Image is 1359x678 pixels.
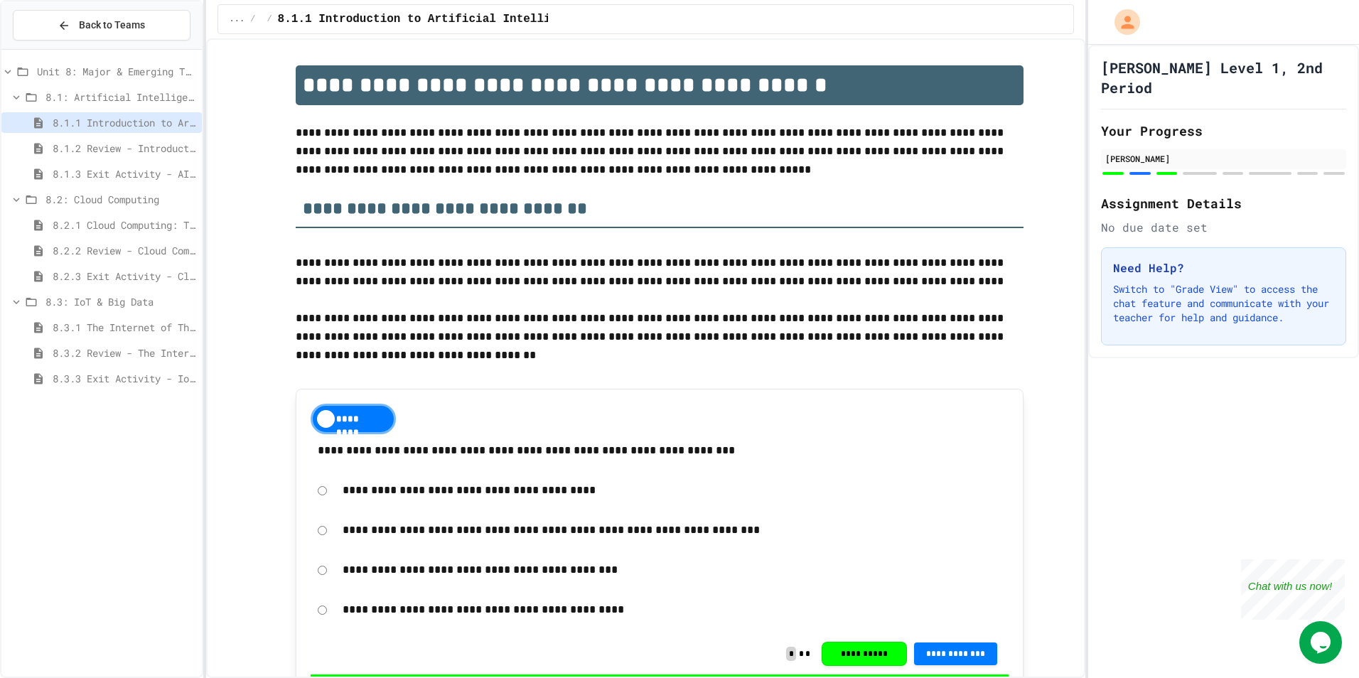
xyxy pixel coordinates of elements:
span: ... [230,14,245,25]
iframe: chat widget [1299,621,1345,664]
span: 8.1: Artificial Intelligence Basics [45,90,196,104]
iframe: chat widget [1241,559,1345,620]
span: / [267,14,272,25]
div: [PERSON_NAME] [1105,152,1342,165]
span: 8.1.2 Review - Introduction to Artificial Intelligence [53,141,196,156]
span: 8.3.2 Review - The Internet of Things and Big Data [53,345,196,360]
h2: Your Progress [1101,121,1346,141]
span: 8.3.1 The Internet of Things and Big Data: Our Connected Digital World [53,320,196,335]
span: 8.2.3 Exit Activity - Cloud Service Detective [53,269,196,284]
h2: Assignment Details [1101,193,1346,213]
span: / [250,14,255,25]
span: Back to Teams [79,18,145,33]
span: 8.1.1 Introduction to Artificial Intelligence [53,115,196,130]
span: 8.2.1 Cloud Computing: Transforming the Digital World [53,217,196,232]
span: 8.1.1 Introduction to Artificial Intelligence [278,11,585,28]
span: 8.1.3 Exit Activity - AI Detective [53,166,196,181]
h3: Need Help? [1113,259,1334,276]
span: Unit 8: Major & Emerging Technologies [37,64,196,79]
p: Switch to "Grade View" to access the chat feature and communicate with your teacher for help and ... [1113,282,1334,325]
span: 8.3.3 Exit Activity - IoT Data Detective Challenge [53,371,196,386]
span: 8.3: IoT & Big Data [45,294,196,309]
div: No due date set [1101,219,1346,236]
div: My Account [1100,6,1144,38]
span: 8.2.2 Review - Cloud Computing [53,243,196,258]
h1: [PERSON_NAME] Level 1, 2nd Period [1101,58,1346,97]
button: Back to Teams [13,10,190,41]
span: 8.2: Cloud Computing [45,192,196,207]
